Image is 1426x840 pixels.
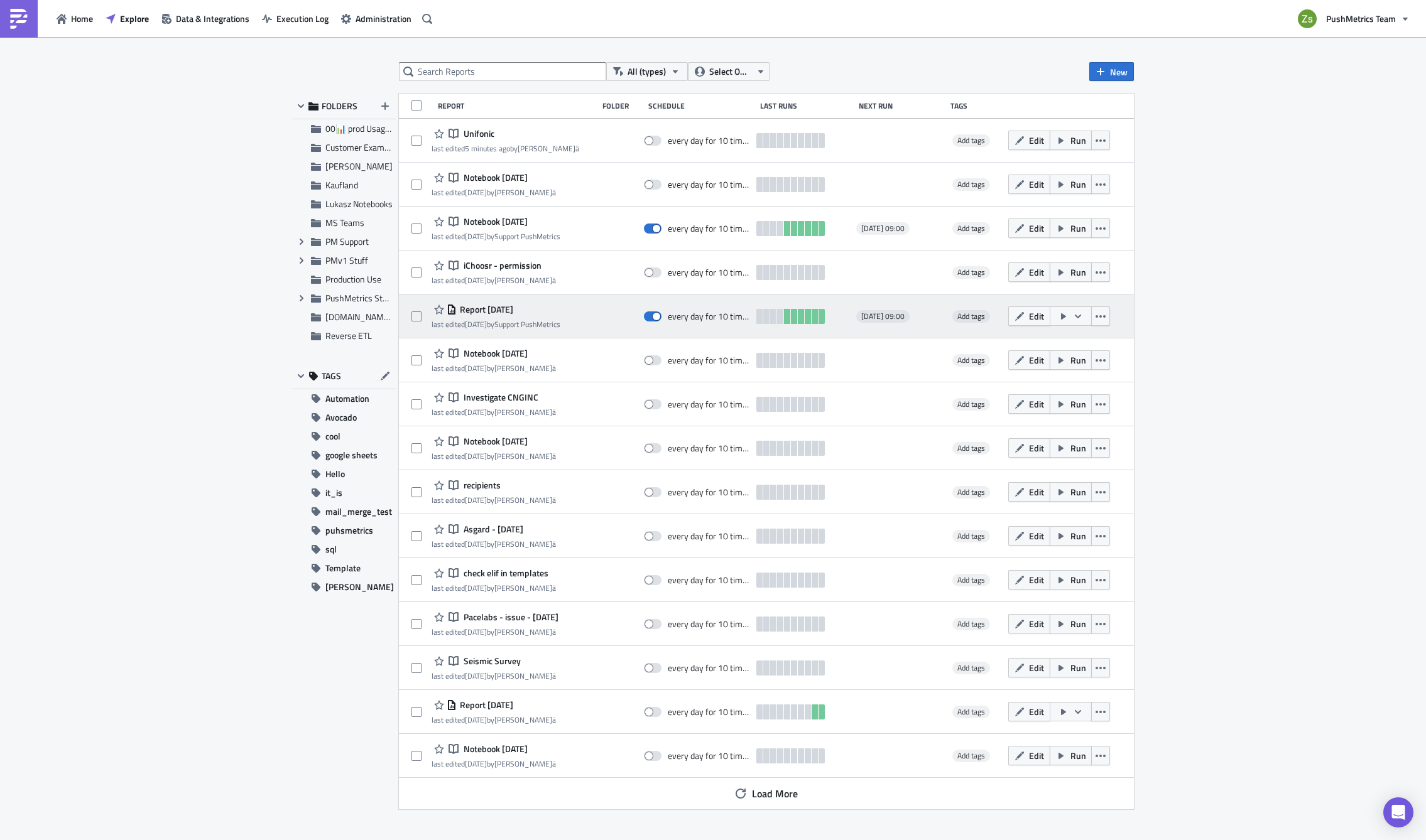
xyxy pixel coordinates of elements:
[957,442,985,454] span: Add tags
[432,363,556,373] div: last edited by [PERSON_NAME]ä
[1029,749,1044,762] span: Edit
[1029,178,1044,191] span: Edit
[460,655,521,667] span: Seismic Survey
[432,232,560,241] div: last edited by Support PushMetrics
[460,348,528,359] span: Notebook 2025-08-27
[952,442,990,455] span: Add tags
[460,743,528,755] span: Notebook 2025-08-15
[432,407,556,417] div: last edited by [PERSON_NAME]ä
[1050,614,1092,633] button: Run
[460,480,501,491] span: recipients
[120,12,149,25] span: Explore
[668,443,751,454] div: every day for 10 times
[1008,306,1050,326] button: Edit
[465,758,487,770] time: 2025-08-15T07:45:05Z
[432,715,556,724] div: last edited by [PERSON_NAME]ä
[952,750,990,762] span: Add tags
[1383,797,1413,827] div: Open Intercom Messenger
[957,750,985,762] span: Add tags
[952,486,990,498] span: Add tags
[325,216,364,229] span: MS Teams
[1029,266,1044,279] span: Edit
[325,291,393,304] span: PushMetrics Stuff
[957,310,985,322] span: Add tags
[1029,441,1044,455] span: Edit
[465,670,487,682] time: 2025-08-18T13:27:58Z
[460,568,548,579] span: check elif in templates
[952,618,990,630] span: Add tags
[71,12,93,25] span: Home
[465,186,487,198] time: 2025-08-28T13:16:27Z
[322,370,341,382] span: TAGS
[668,574,751,586] div: every day for 10 times
[1008,131,1050,150] button: Edit
[325,122,428,135] span: 00📊 prod Usage Summary
[957,178,985,190] span: Add tags
[606,62,688,81] button: All (types)
[648,101,754,110] div: Schedule
[1050,526,1092,546] button: Run
[1070,485,1086,498] span: Run
[335,9,418,28] a: Administration
[1070,178,1086,191] span: Run
[1008,175,1050,194] button: Edit
[668,355,751,366] div: every day for 10 times
[325,329,372,342] span: Reverse ETL
[709,65,751,78] span: Select Owner
[1029,705,1044,718] span: Edit
[1029,529,1044,542] span: Edit
[50,9,99,28] button: Home
[465,494,487,506] time: 2025-08-21T14:39:41Z
[1050,175,1092,194] button: Run
[465,406,487,418] time: 2025-08-26T10:50:45Z
[1029,134,1044,147] span: Edit
[325,254,368,267] span: PMv1 Stuff
[465,143,510,154] time: 2025-09-02T10:29:12Z
[628,65,666,78] span: All (types)
[432,188,556,197] div: last edited by [PERSON_NAME]ä
[460,128,494,139] span: Unifonic
[432,627,558,637] div: last edited by [PERSON_NAME]ä
[325,178,358,191] span: Kaufland
[292,446,396,465] button: google sheets
[465,626,487,638] time: 2025-08-18T14:06:04Z
[465,582,487,594] time: 2025-08-20T19:50:47Z
[1070,617,1086,630] span: Run
[1029,353,1044,367] span: Edit
[1029,485,1044,498] span: Edit
[1008,658,1050,677] button: Edit
[325,483,342,502] span: it_is
[957,134,985,146] span: Add tags
[432,276,556,285] div: last edited by [PERSON_NAME]ä
[957,706,985,718] span: Add tags
[952,398,990,411] span: Add tags
[688,62,770,81] button: Select Owner
[602,101,642,110] div: Folder
[1050,482,1092,502] button: Run
[99,9,155,28] a: Explore
[1050,262,1092,282] button: Run
[1070,397,1086,411] span: Run
[465,714,487,726] time: 2025-08-15T08:21:56Z
[1050,438,1092,458] button: Run
[1050,218,1092,238] button: Run
[432,144,579,153] div: last edited by [PERSON_NAME]ä
[1290,5,1417,33] button: PushMetrics Team
[952,662,990,674] span: Add tags
[460,172,528,183] span: Notebook 2025-08-28
[668,135,751,146] div: every day for 10 times
[276,12,329,25] span: Execution Log
[292,427,396,446] button: cool
[325,389,369,408] span: Automation
[399,62,606,81] input: Search Reports
[1029,222,1044,235] span: Edit
[952,310,990,323] span: Add tags
[1029,310,1044,323] span: Edit
[668,706,751,718] div: every day for 10 times
[668,311,751,322] div: every day for 10 times
[292,502,396,521] button: mail_merge_test
[957,662,985,674] span: Add tags
[460,216,528,227] span: Notebook 2025-08-27
[668,399,751,410] div: every day for 10 times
